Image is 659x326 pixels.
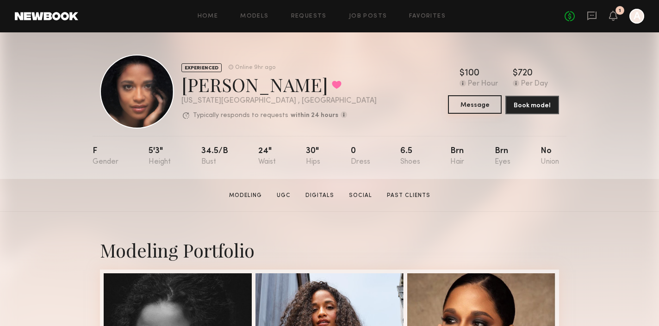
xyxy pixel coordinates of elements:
[448,95,502,114] button: Message
[383,191,434,200] a: Past Clients
[306,147,320,166] div: 30"
[518,69,533,78] div: 720
[345,191,376,200] a: Social
[201,147,228,166] div: 34.5/b
[149,147,171,166] div: 5'3"
[460,69,465,78] div: $
[181,72,377,97] div: [PERSON_NAME]
[225,191,266,200] a: Modeling
[521,80,548,88] div: Per Day
[193,112,288,119] p: Typically responds to requests
[505,96,559,114] button: Book model
[93,147,118,166] div: F
[302,191,338,200] a: Digitals
[291,112,338,119] b: within 24 hours
[181,97,377,105] div: [US_STATE][GEOGRAPHIC_DATA] , [GEOGRAPHIC_DATA]
[468,80,498,88] div: Per Hour
[349,13,387,19] a: Job Posts
[181,63,222,72] div: EXPERIENCED
[450,147,464,166] div: Brn
[400,147,420,166] div: 6.5
[291,13,327,19] a: Requests
[258,147,276,166] div: 24"
[198,13,218,19] a: Home
[409,13,446,19] a: Favorites
[541,147,559,166] div: No
[465,69,479,78] div: 100
[495,147,510,166] div: Brn
[235,65,275,71] div: Online 9hr ago
[351,147,370,166] div: 0
[629,9,644,24] a: A
[619,8,621,13] div: 1
[240,13,268,19] a: Models
[273,191,294,200] a: UGC
[513,69,518,78] div: $
[100,238,559,262] div: Modeling Portfolio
